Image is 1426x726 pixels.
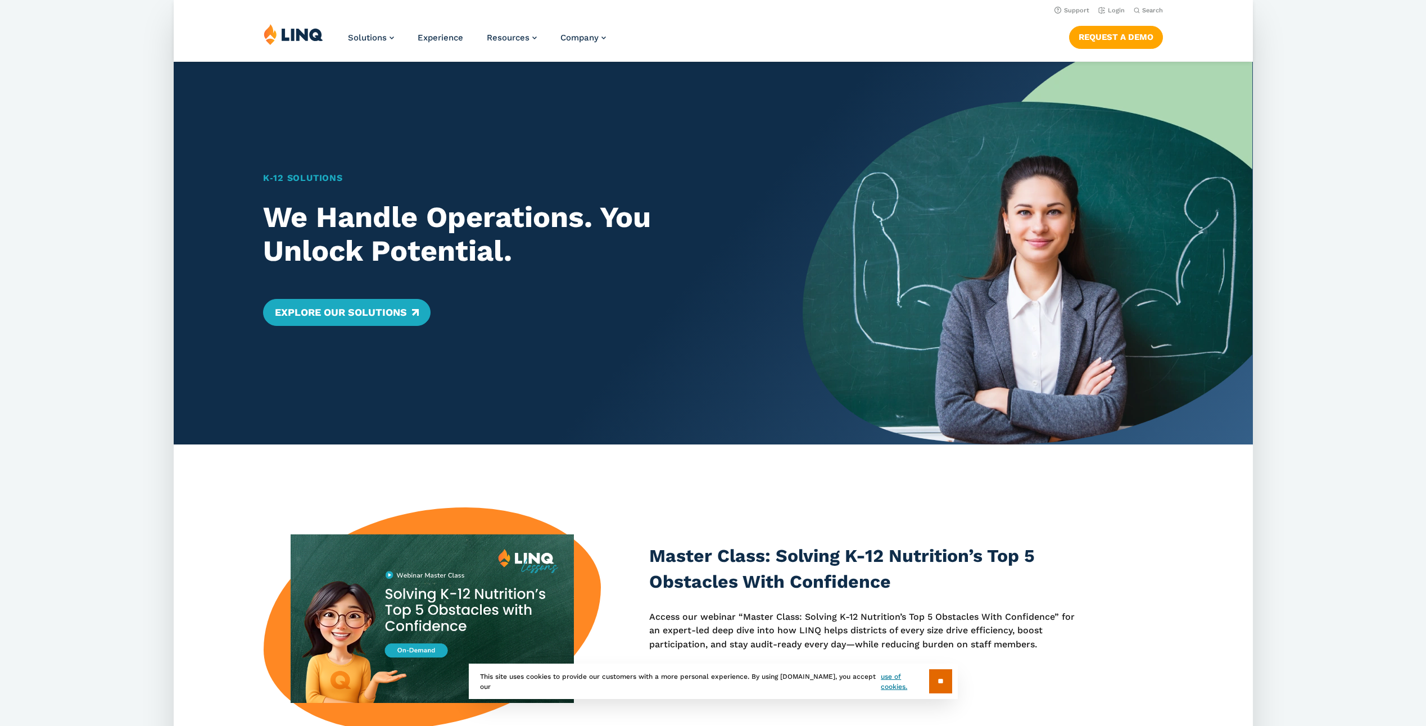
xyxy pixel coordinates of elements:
img: Home Banner [803,62,1252,444]
a: Company [560,33,606,43]
div: This site uses cookies to provide our customers with a more personal experience. By using [DOMAIN... [469,664,958,699]
button: Open Search Bar [1133,6,1162,15]
h1: K‑12 Solutions [263,171,759,185]
span: Search [1142,7,1162,14]
span: Solutions [348,33,387,43]
a: Request a Demo [1069,26,1162,48]
a: use of cookies. [881,671,929,692]
span: Resources [487,33,529,43]
a: Explore Our Solutions [263,299,430,326]
a: Support [1054,7,1089,14]
a: Experience [418,33,463,43]
span: Company [560,33,599,43]
a: Login [1098,7,1124,14]
a: Solutions [348,33,394,43]
h2: We Handle Operations. You Unlock Potential. [263,201,759,268]
p: Access our webinar “Master Class: Solving K-12 Nutrition’s Top 5 Obstacles With Confidence” for a... [649,610,1085,651]
nav: Utility Navigation [174,3,1253,16]
nav: Primary Navigation [348,24,606,61]
nav: Button Navigation [1069,24,1162,48]
h3: Master Class: Solving K-12 Nutrition’s Top 5 Obstacles With Confidence [649,543,1085,595]
img: LINQ | K‑12 Software [264,24,323,45]
a: Resources [487,33,537,43]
